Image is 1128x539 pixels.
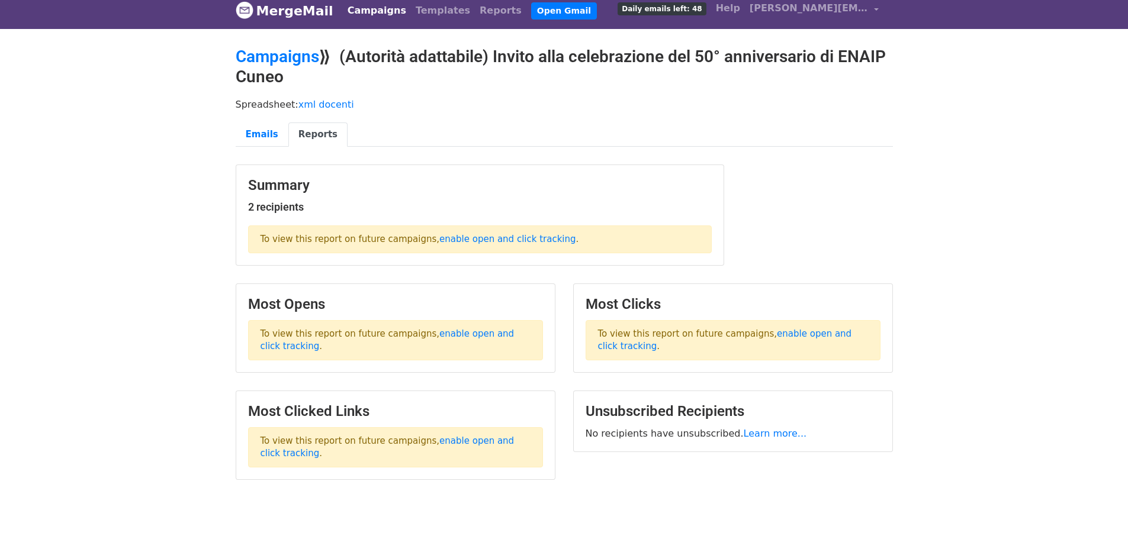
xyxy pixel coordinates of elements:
a: xml docenti [298,99,354,110]
p: To view this report on future campaigns, . [248,427,543,467]
span: Daily emails left: 48 [618,2,706,15]
p: No recipients have unsubscribed. [586,427,880,440]
p: To view this report on future campaigns, . [248,225,712,253]
h3: Most Clicks [586,296,880,313]
a: enable open and click tracking [598,328,852,351]
img: MergeMail logo [236,1,253,19]
a: Emails [236,122,288,147]
p: Spreadsheet: [236,98,893,111]
h3: Unsubscribed Recipients [586,403,880,420]
div: Widget chat [1069,482,1128,539]
h3: Most Opens [248,296,543,313]
a: Campaigns [236,47,319,66]
span: [PERSON_NAME][EMAIL_ADDRESS][PERSON_NAME][DOMAIN_NAME] [750,1,868,15]
a: Learn more... [744,428,807,439]
p: To view this report on future campaigns, . [586,320,880,360]
a: enable open and click tracking [261,328,515,351]
a: Reports [288,122,348,147]
h3: Summary [248,177,712,194]
p: To view this report on future campaigns, . [248,320,543,360]
h3: Most Clicked Links [248,403,543,420]
a: enable open and click tracking [439,234,576,244]
h5: 2 recipients [248,201,712,214]
a: enable open and click tracking [261,435,515,459]
h2: ⟫ (Autorità adattabile) Invito alla celebrazione del 50° anniversario di ENAIP Cuneo [236,47,893,86]
a: Open Gmail [531,2,597,20]
iframe: Chat Widget [1069,482,1128,539]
